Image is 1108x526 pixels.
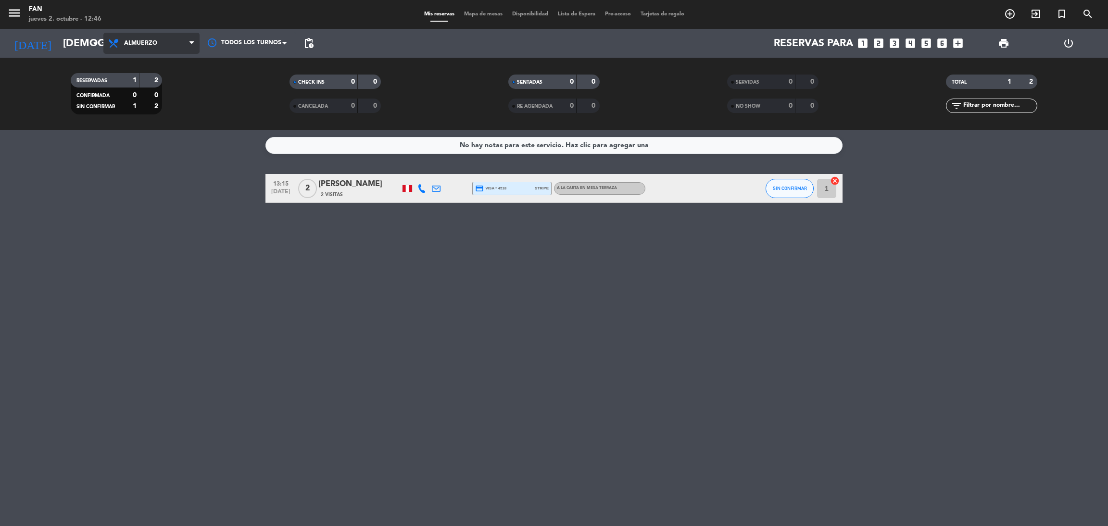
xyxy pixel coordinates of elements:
strong: 0 [592,102,597,109]
span: RESERVADAS [76,78,107,83]
i: looks_4 [904,37,917,50]
span: Disponibilidad [507,12,553,17]
strong: 0 [592,78,597,85]
span: 13:15 [269,177,293,188]
i: add_box [952,37,964,50]
span: NO SHOW [736,104,760,109]
i: [DATE] [7,33,58,54]
strong: 2 [154,77,160,84]
span: CONFIRMADA [76,93,110,98]
strong: 0 [351,78,355,85]
strong: 0 [810,78,816,85]
strong: 0 [789,102,793,109]
i: credit_card [475,184,484,193]
strong: 1 [133,103,137,110]
i: add_circle_outline [1004,8,1016,20]
span: 2 Visitas [321,191,343,199]
span: SIN CONFIRMAR [76,104,115,109]
strong: 1 [1007,78,1011,85]
i: looks_3 [888,37,901,50]
div: jueves 2. octubre - 12:46 [29,14,101,24]
span: CANCELADA [298,104,328,109]
strong: 0 [570,78,574,85]
button: menu [7,6,22,24]
i: looks_two [872,37,885,50]
span: A la carta en Mesa Terraza [557,186,617,190]
i: cancel [830,176,840,186]
span: stripe [535,185,549,191]
i: exit_to_app [1030,8,1042,20]
strong: 0 [373,78,379,85]
span: print [998,38,1009,49]
strong: 0 [373,102,379,109]
span: [DATE] [269,188,293,200]
input: Filtrar por nombre... [962,100,1037,111]
i: menu [7,6,22,20]
i: arrow_drop_down [89,38,101,49]
span: Tarjetas de regalo [636,12,689,17]
div: [PERSON_NAME] [318,178,400,190]
div: Fan [29,5,101,14]
span: Reservas para [774,38,853,50]
span: 2 [298,179,317,198]
i: looks_one [856,37,869,50]
i: turned_in_not [1056,8,1068,20]
strong: 2 [154,103,160,110]
span: visa * 4518 [475,184,506,193]
strong: 0 [133,92,137,99]
span: pending_actions [303,38,315,49]
i: filter_list [951,100,962,112]
i: power_settings_new [1063,38,1074,49]
i: looks_6 [936,37,948,50]
span: CHECK INS [298,80,325,85]
strong: 2 [1029,78,1035,85]
i: looks_5 [920,37,932,50]
i: search [1082,8,1094,20]
strong: 0 [810,102,816,109]
strong: 0 [351,102,355,109]
strong: 0 [789,78,793,85]
span: SENTADAS [517,80,542,85]
span: Almuerzo [124,40,157,47]
button: SIN CONFIRMAR [766,179,814,198]
span: Lista de Espera [553,12,600,17]
strong: 1 [133,77,137,84]
strong: 0 [570,102,574,109]
span: TOTAL [952,80,967,85]
div: No hay notas para este servicio. Haz clic para agregar una [460,140,649,151]
span: SIN CONFIRMAR [773,186,807,191]
span: Mapa de mesas [459,12,507,17]
span: Mis reservas [419,12,459,17]
span: Pre-acceso [600,12,636,17]
strong: 0 [154,92,160,99]
span: SERVIDAS [736,80,759,85]
div: LOG OUT [1036,29,1101,58]
span: RE AGENDADA [517,104,553,109]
